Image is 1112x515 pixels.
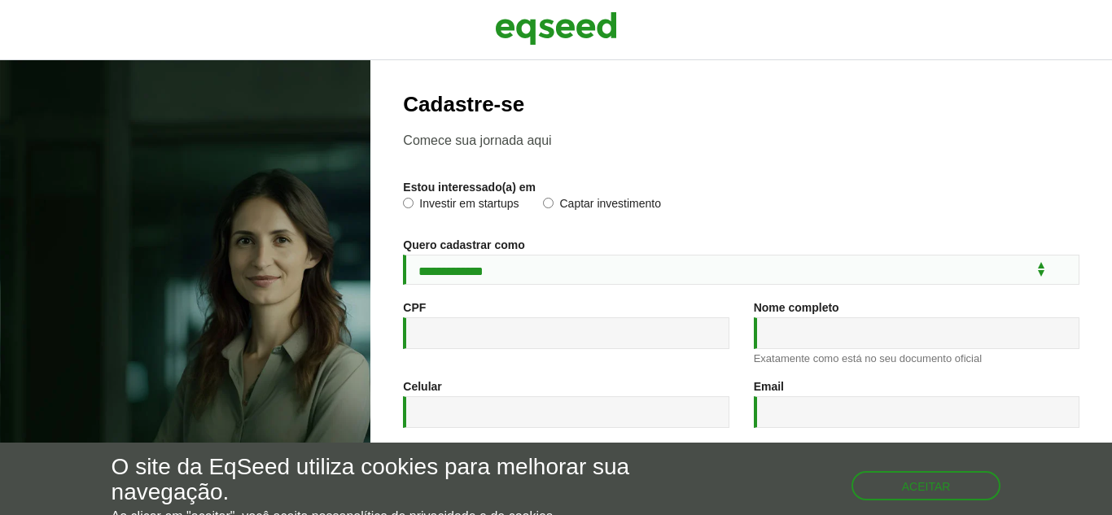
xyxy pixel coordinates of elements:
button: Aceitar [852,471,1001,500]
p: Comece sua jornada aqui [403,133,1079,148]
label: Nome completo [754,302,839,313]
label: CPF [403,302,426,313]
input: Captar investimento [543,198,554,208]
label: Captar investimento [543,198,661,214]
h2: Cadastre-se [403,93,1079,116]
label: Estou interessado(a) em [403,181,536,193]
img: EqSeed Logo [495,8,617,49]
label: Quero cadastrar como [403,239,524,251]
input: Investir em startups [403,198,414,208]
h5: O site da EqSeed utiliza cookies para melhorar sua navegação. [112,455,646,505]
label: Email [754,381,784,392]
label: Celular [403,381,441,392]
div: Exatamente como está no seu documento oficial [754,353,1079,364]
label: Investir em startups [403,198,519,214]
